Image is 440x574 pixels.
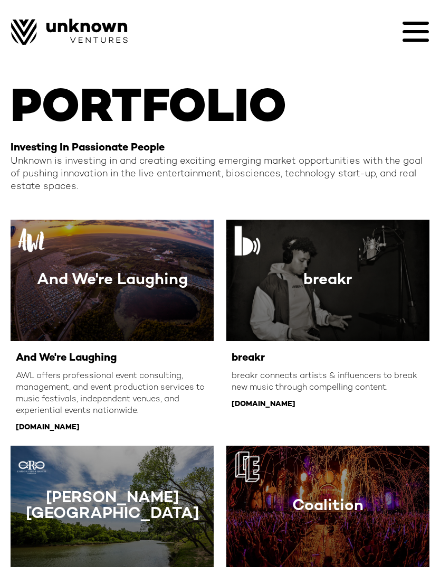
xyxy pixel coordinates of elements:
[226,220,429,410] a: breakrbreakrbreakr connects artists & influencers to break new music through compelling content.[...
[232,371,429,394] div: breakr connects artists & influencers to break new music through compelling content.
[16,352,214,365] div: And We're Laughing
[232,399,429,410] div: [DOMAIN_NAME]
[232,352,429,365] div: breakr
[37,272,188,288] div: And We're Laughing
[11,155,429,193] div: Unknown is investing in and creating exciting emerging market opportunities with the goal of push...
[16,422,214,433] div: [DOMAIN_NAME]
[11,18,128,45] img: Image of Unknown Ventures Logo.
[16,371,214,417] div: AWL offers professional event consulting, management, and event production services to music fest...
[292,498,364,514] div: Coalition
[18,491,206,522] div: [PERSON_NAME][GEOGRAPHIC_DATA]
[303,272,352,288] div: breakr
[11,86,429,134] h1: PORTFOLIO
[11,220,214,433] a: And We're LaughingAnd We're LaughingAWL offers professional event consulting, management, and eve...
[11,143,165,154] strong: Investing In Passionate People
